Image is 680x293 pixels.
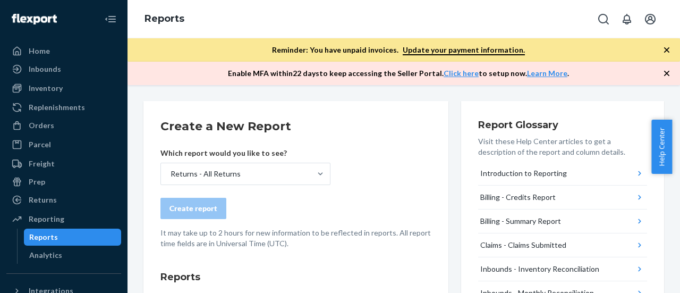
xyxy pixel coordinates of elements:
p: Reminder: You have unpaid invoices. [272,45,525,55]
button: Open Search Box [593,9,614,30]
iframe: Opens a widget where you can chat to one of our agents [613,261,669,288]
button: Close Navigation [100,9,121,30]
a: Returns [6,191,121,208]
button: Introduction to Reporting [478,162,647,186]
div: Claims - Claims Submitted [480,240,566,250]
h2: Create a New Report [160,118,431,135]
p: It may take up to 2 hours for new information to be reflected in reports. All report time fields ... [160,228,431,249]
div: Returns - All Returns [171,169,241,179]
a: Analytics [24,247,122,264]
div: Replenishments [29,102,85,113]
a: Click here [444,69,479,78]
button: Help Center [651,120,672,174]
a: Inbounds [6,61,121,78]
div: Analytics [29,250,62,261]
h3: Report Glossary [478,118,647,132]
button: Open account menu [640,9,661,30]
div: Create report [169,203,217,214]
a: Update your payment information. [403,45,525,55]
a: Reports [24,229,122,246]
p: Which report would you like to see? [160,148,330,158]
a: Parcel [6,136,121,153]
div: Home [29,46,50,56]
p: Enable MFA within 22 days to keep accessing the Seller Portal. to setup now. . [228,68,569,79]
a: Inventory [6,80,121,97]
div: Inventory [29,83,63,94]
button: Inbounds - Inventory Reconciliation [478,257,647,281]
a: Reporting [6,211,121,228]
p: Visit these Help Center articles to get a description of the report and column details. [478,136,647,157]
div: Freight [29,158,55,169]
div: Returns [29,195,57,205]
h3: Reports [160,270,431,284]
a: Orders [6,117,121,134]
div: Billing - Summary Report [480,216,561,227]
div: Parcel [29,139,51,150]
ol: breadcrumbs [136,4,193,35]
button: Claims - Claims Submitted [478,233,647,257]
a: Freight [6,155,121,172]
button: Billing - Summary Report [478,210,647,233]
div: Orders [29,120,54,131]
button: Billing - Credits Report [478,186,647,210]
div: Reporting [29,214,64,224]
a: Reports [144,13,184,24]
div: Billing - Credits Report [480,192,556,203]
a: Prep [6,173,121,190]
div: Prep [29,177,45,187]
div: Inbounds - Inventory Reconciliation [480,264,599,274]
button: Create report [160,198,226,219]
a: Learn More [527,69,567,78]
div: Inbounds [29,64,61,74]
button: Open notifications [616,9,637,30]
div: Introduction to Reporting [480,168,567,179]
a: Replenishments [6,99,121,116]
a: Home [6,43,121,60]
img: Flexport logo [12,14,57,24]
div: Reports [29,232,58,242]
